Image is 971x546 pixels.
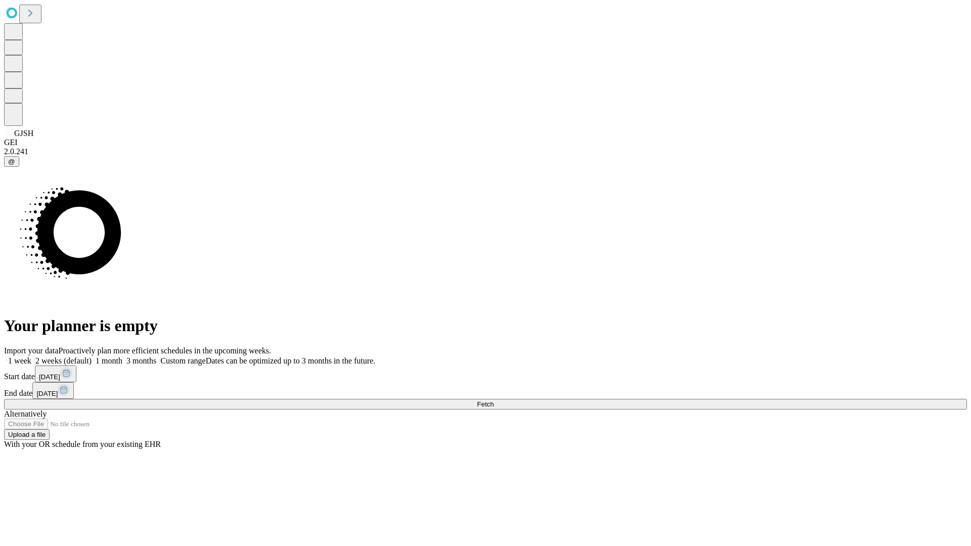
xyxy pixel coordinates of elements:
button: [DATE] [32,382,74,399]
span: 1 month [96,356,122,365]
span: 2 weeks (default) [35,356,92,365]
button: Fetch [4,399,967,409]
span: Custom range [160,356,205,365]
div: Start date [4,366,967,382]
h1: Your planner is empty [4,316,967,335]
div: 2.0.241 [4,147,967,156]
span: [DATE] [36,390,58,397]
span: 1 week [8,356,31,365]
div: GEI [4,138,967,147]
span: Fetch [477,400,494,408]
button: [DATE] [35,366,76,382]
span: @ [8,158,15,165]
button: @ [4,156,19,167]
span: [DATE] [39,373,60,381]
span: Dates can be optimized up to 3 months in the future. [206,356,375,365]
span: Alternatively [4,409,47,418]
button: Upload a file [4,429,50,440]
div: End date [4,382,967,399]
span: With your OR schedule from your existing EHR [4,440,161,448]
span: Proactively plan more efficient schedules in the upcoming weeks. [59,346,271,355]
span: Import your data [4,346,59,355]
span: 3 months [126,356,156,365]
span: GJSH [14,129,33,138]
